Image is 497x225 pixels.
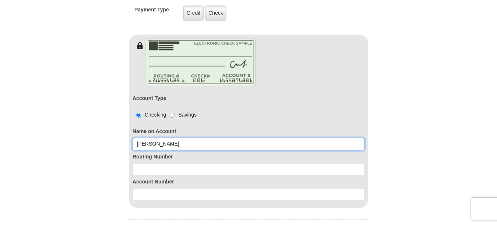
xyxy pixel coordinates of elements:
label: Routing Number [133,153,364,161]
img: check-en.png [145,38,256,86]
label: Credit [183,6,204,21]
label: Account Number [133,178,364,186]
label: Check [205,6,226,21]
h5: Payment Type [134,7,169,17]
div: Checking Savings [133,111,197,119]
label: Name on Account [133,128,364,135]
label: Account Type [133,94,166,102]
